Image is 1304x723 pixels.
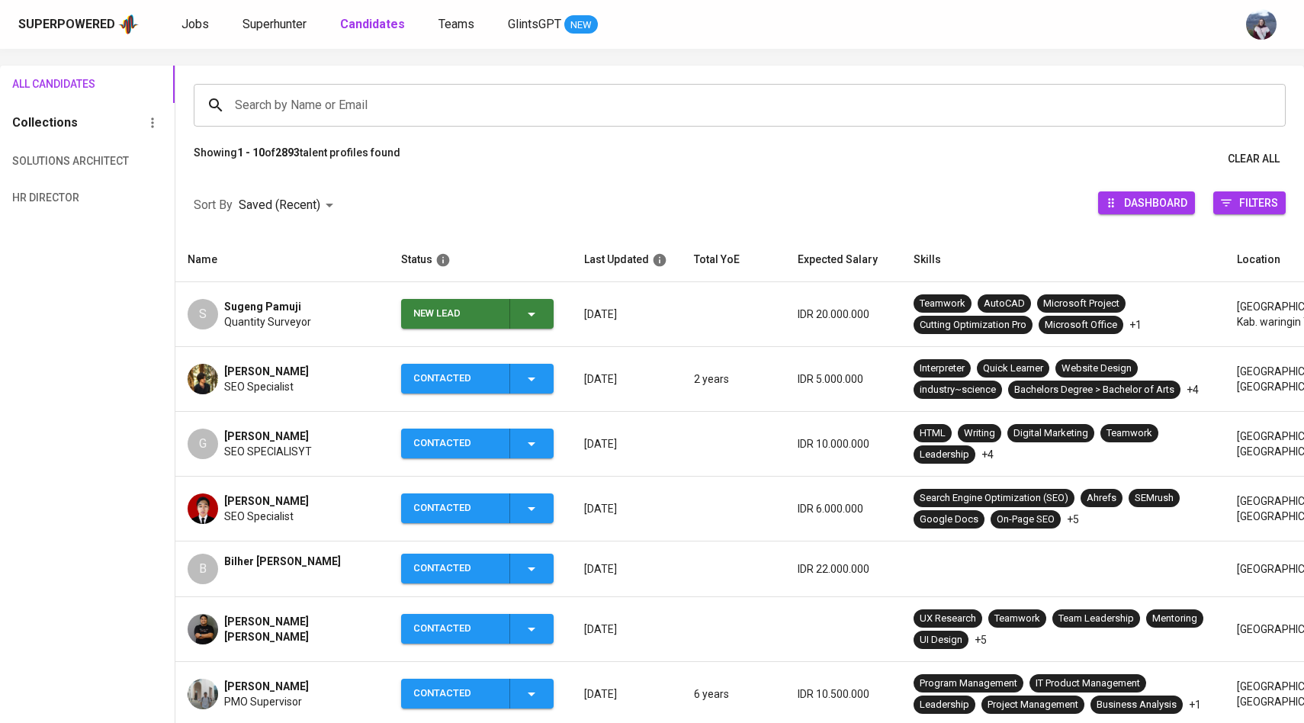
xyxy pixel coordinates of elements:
h6: Collections [12,112,78,133]
p: IDR 6.000.000 [798,501,889,516]
span: HR Director [12,188,95,207]
div: G [188,429,218,459]
a: Candidates [340,15,408,34]
span: GlintsGPT [508,17,561,31]
div: Bachelors Degree > Bachelor of Arts [1014,383,1174,397]
p: +5 [975,632,987,647]
div: Saved (Recent) [239,191,339,220]
p: IDR 10.500.000 [798,686,889,702]
a: Superhunter [242,15,310,34]
p: +4 [1187,382,1199,397]
button: Filters [1213,191,1286,214]
p: IDR 20.000.000 [798,307,889,322]
div: S [188,299,218,329]
th: Total YoE [682,238,785,282]
p: Showing of talent profiles found [194,145,400,173]
span: All Candidates [12,75,95,94]
p: 6 years [694,686,773,702]
div: Contacted [413,429,497,458]
span: [PERSON_NAME] [224,493,309,509]
span: Superhunter [242,17,307,31]
div: AutoCAD [984,297,1025,311]
img: b6ada4d36aa9198aafe8695a70ef57f8.jpg [188,614,218,644]
p: +1 [1129,317,1142,333]
span: NEW [564,18,598,33]
th: Last Updated [572,238,682,282]
span: Bilher [PERSON_NAME] [224,554,341,569]
b: 2893 [275,146,300,159]
span: Teams [438,17,474,31]
a: GlintsGPT NEW [508,15,598,34]
div: Microsoft Office [1045,318,1117,333]
p: [DATE] [584,436,670,451]
p: IDR 5.000.000 [798,371,889,387]
div: Contacted [413,614,497,644]
div: UI Design [920,633,962,647]
p: +1 [1189,697,1201,712]
div: HTML [920,426,946,441]
span: SEO Specialist [224,379,294,394]
div: Contacted [413,364,497,394]
div: SEMrush [1135,491,1174,506]
button: Contacted [401,614,554,644]
div: On-Page SEO [997,513,1055,527]
div: Leadership [920,448,969,462]
button: Contacted [401,493,554,523]
button: Contacted [401,364,554,394]
span: SEO Specialist [224,509,294,524]
div: IT Product Management [1036,676,1140,691]
div: Team Leadership [1058,612,1134,626]
span: Solutions Architect [12,152,95,171]
a: Teams [438,15,477,34]
p: [DATE] [584,622,670,637]
div: Google Docs [920,513,978,527]
a: Jobs [181,15,212,34]
p: +5 [1067,512,1079,527]
button: New Lead [401,299,554,329]
button: Contacted [401,554,554,583]
div: Teamwork [1106,426,1152,441]
span: Filters [1239,192,1278,213]
th: Status [389,238,572,282]
p: Saved (Recent) [239,196,320,214]
p: 2 years [694,371,773,387]
div: Contacted [413,679,497,709]
img: app logo [118,13,139,36]
div: Contacted [413,554,497,583]
div: Teamwork [994,612,1040,626]
img: 138e4e3d273a9cc00bf403afccd8b99d.jpg [188,493,218,524]
div: Writing [964,426,995,441]
button: Contacted [401,679,554,709]
p: [DATE] [584,307,670,322]
div: Website Design [1062,361,1132,376]
div: Leadership [920,698,969,712]
div: Teamwork [920,297,965,311]
th: Expected Salary [785,238,901,282]
button: Clear All [1222,145,1286,173]
span: [PERSON_NAME] [224,364,309,379]
div: Cutting Optimization Pro [920,318,1026,333]
div: Program Management [920,676,1017,691]
p: [DATE] [584,561,670,577]
span: PMO Supervisor [224,694,302,709]
span: Jobs [181,17,209,31]
img: 4da09d24789a6a8dcd0493e373781827.jpeg [188,364,218,394]
span: SEO SPECIALISYT [224,444,312,459]
th: Skills [901,238,1225,282]
img: 178ffe4981aa7c01708a0371b782ee9d.jpg [188,679,218,709]
p: +4 [981,447,994,462]
p: [DATE] [584,371,670,387]
div: Interpreter [920,361,965,376]
p: IDR 22.000.000 [798,561,889,577]
p: [DATE] [584,686,670,702]
div: Mentoring [1152,612,1197,626]
span: Dashboard [1124,192,1187,213]
span: [PERSON_NAME] [PERSON_NAME] [224,614,377,644]
p: IDR 10.000.000 [798,436,889,451]
div: Project Management [988,698,1078,712]
button: Contacted [401,429,554,458]
span: Sugeng Pamuji [224,299,301,314]
span: [PERSON_NAME] [224,679,309,694]
b: Candidates [340,17,405,31]
div: Microsoft Project [1043,297,1119,311]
